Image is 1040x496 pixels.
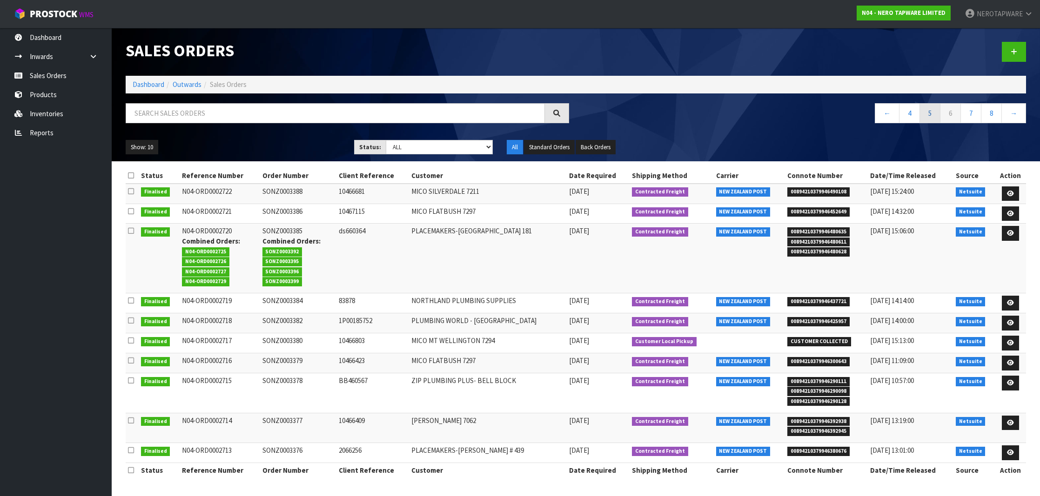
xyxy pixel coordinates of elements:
span: SONZ0003399 [262,277,302,286]
span: Contracted Freight [632,447,688,456]
th: Date/Time Released [868,168,953,183]
span: N04-ORD0002729 [182,277,229,286]
span: [DATE] [569,207,589,216]
span: [DATE] [569,446,589,455]
span: [DATE] [569,336,589,345]
th: Date/Time Released [868,463,953,478]
th: Customer [409,168,567,183]
span: Finalised [141,357,170,366]
span: 00894210379946425957 [787,317,850,326]
td: 10466423 [336,353,409,373]
td: ds660364 [336,224,409,293]
th: Source [953,168,995,183]
td: PLACEMAKERS-[PERSON_NAME] # 439 [409,443,567,463]
span: Netsuite [956,337,986,346]
span: Contracted Freight [632,377,688,386]
button: Back Orders [576,140,616,155]
td: 10466409 [336,413,409,443]
span: 00894210379946290098 [787,387,850,396]
td: MICO MT WELLINGTON 7294 [409,333,567,353]
span: [DATE] 15:06:00 [870,226,914,235]
span: NEW ZEALAND POST [716,227,771,237]
th: Action [995,463,1026,478]
strong: Combined Orders: [262,237,321,245]
span: 00894210379946480635 [787,227,850,237]
span: NEW ZEALAND POST [716,317,771,326]
span: [DATE] [569,416,589,425]
td: N04-ORD0002713 [180,443,260,463]
td: SONZ0003382 [260,313,336,333]
span: Netsuite [956,447,986,456]
span: Netsuite [956,227,986,237]
span: Finalised [141,447,170,456]
span: ProStock [30,8,77,20]
span: [DATE] 11:09:00 [870,356,914,365]
span: NEW ZEALAND POST [716,297,771,306]
strong: N04 - NERO TAPWARE LIMITED [862,9,946,17]
span: [DATE] 13:19:00 [870,416,914,425]
span: [DATE] 13:01:00 [870,446,914,455]
a: Dashboard [133,80,164,89]
a: 8 [981,103,1002,123]
span: Netsuite [956,417,986,426]
td: SONZ0003385 [260,224,336,293]
td: SONZ0003378 [260,373,336,413]
span: 00894210379946452649 [787,207,850,217]
th: Date Required [567,168,630,183]
td: SONZ0003376 [260,443,336,463]
span: Finalised [141,417,170,426]
h1: Sales Orders [126,42,569,60]
button: All [507,140,523,155]
span: 00894210379946290111 [787,377,850,386]
a: 4 [899,103,920,123]
th: Source [953,463,995,478]
span: [DATE] 14:14:00 [870,296,914,305]
a: 7 [960,103,981,123]
span: SONZ0003395 [262,257,302,266]
td: PLACEMAKERS-[GEOGRAPHIC_DATA] 181 [409,224,567,293]
span: 00894210379946392945 [787,427,850,436]
td: N04-ORD0002717 [180,333,260,353]
span: Finalised [141,187,170,197]
td: N04-ORD0002720 [180,224,260,293]
th: Reference Number [180,168,260,183]
span: Finalised [141,317,170,326]
span: Contracted Freight [632,297,688,306]
td: MICO SILVERDALE 7211 [409,184,567,204]
td: SONZ0003380 [260,333,336,353]
th: Carrier [714,463,785,478]
span: Netsuite [956,207,986,217]
th: Client Reference [336,168,409,183]
td: N04-ORD0002719 [180,293,260,313]
span: 00894210379946480628 [787,247,850,257]
a: ← [875,103,899,123]
span: [DATE] [569,226,589,235]
span: Finalised [141,297,170,306]
th: Status [139,168,180,183]
img: cube-alt.png [14,8,26,20]
td: 2066256 [336,443,409,463]
strong: Combined Orders: [182,237,240,245]
span: NEW ZEALAND POST [716,377,771,386]
td: [PERSON_NAME] 7062 [409,413,567,443]
span: NEW ZEALAND POST [716,187,771,197]
small: WMS [79,10,94,19]
span: [DATE] 14:32:00 [870,207,914,216]
span: Finalised [141,337,170,346]
span: Finalised [141,207,170,217]
button: Show: 10 [126,140,158,155]
span: N04-ORD0002725 [182,247,229,257]
span: 00894210379946480611 [787,238,850,247]
th: Shipping Method [630,463,713,478]
td: N04-ORD0002714 [180,413,260,443]
span: Netsuite [956,297,986,306]
span: Finalised [141,227,170,237]
td: SONZ0003377 [260,413,336,443]
span: 00894210379946437721 [787,297,850,306]
a: 6 [940,103,961,123]
span: 00894210379946490108 [787,187,850,197]
span: N04-ORD0002727 [182,267,229,277]
span: NEW ZEALAND POST [716,417,771,426]
span: SONZ0003392 [262,247,302,257]
td: 1P00185752 [336,313,409,333]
